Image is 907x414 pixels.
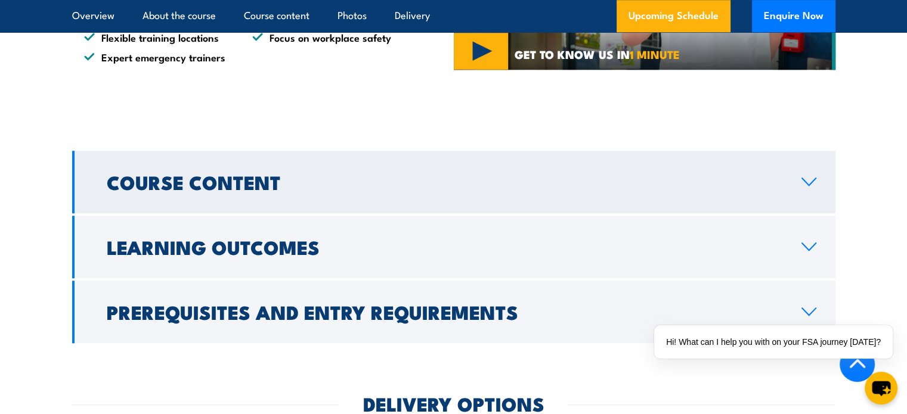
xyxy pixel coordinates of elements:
strong: 1 MINUTE [630,45,680,63]
a: Learning Outcomes [72,216,835,278]
li: Focus on workplace safety [252,30,399,44]
h2: Learning Outcomes [107,238,782,255]
h2: DELIVERY OPTIONS [363,395,544,412]
h2: Prerequisites and Entry Requirements [107,303,782,320]
li: Expert emergency trainers [84,50,231,64]
button: chat-button [865,372,897,404]
div: Hi! What can I help you with on your FSA journey [DATE]? [654,325,893,359]
a: Prerequisites and Entry Requirements [72,281,835,343]
span: GET TO KNOW US IN [515,49,680,60]
li: Flexible training locations [84,30,231,44]
h2: Course Content [107,173,782,190]
a: Course Content [72,151,835,213]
